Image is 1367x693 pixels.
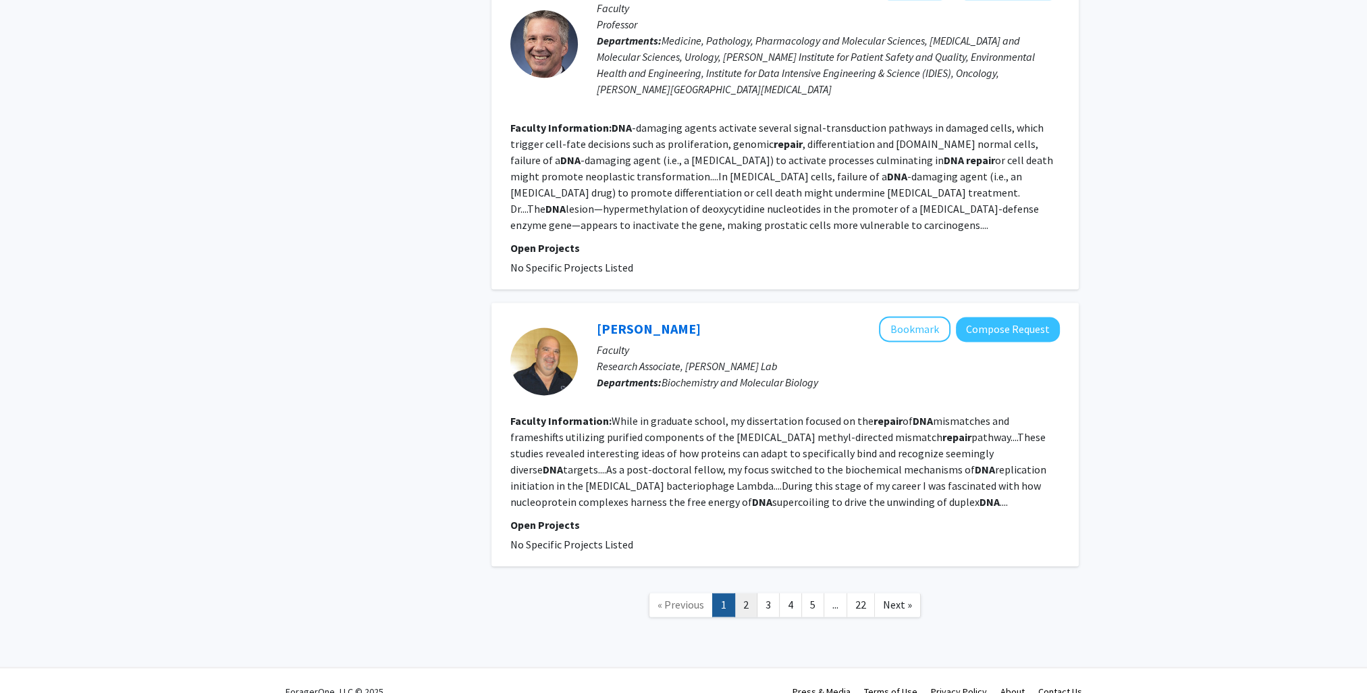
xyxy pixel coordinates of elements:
[510,121,612,134] b: Faculty Information:
[913,414,933,428] b: DNA
[510,414,612,428] b: Faculty Information:
[887,170,907,183] b: DNA
[543,463,563,476] b: DNA
[10,632,57,683] iframe: Chat
[944,153,964,167] b: DNA
[597,376,662,389] b: Departments:
[597,34,1035,96] span: Medicine, Pathology, Pharmacology and Molecular Sciences, [MEDICAL_DATA] and Molecular Sciences, ...
[597,16,1060,32] p: Professor
[734,593,757,617] a: 2
[752,495,772,509] b: DNA
[942,430,971,444] b: repair
[510,414,1046,509] fg-read-more: While in graduate school, my dissertation focused on the of mismatches and frameshifts utilizing ...
[510,517,1060,533] p: Open Projects
[874,593,921,617] a: Next
[712,593,735,617] a: 1
[774,137,803,151] b: repair
[801,593,824,617] a: 5
[832,598,838,611] span: ...
[510,538,633,551] span: No Specific Projects Listed
[883,598,912,611] span: Next »
[560,153,581,167] b: DNA
[874,414,903,428] b: repair
[545,202,566,215] b: DNA
[491,580,1079,634] nav: Page navigation
[597,34,662,47] b: Departments:
[510,240,1060,256] p: Open Projects
[597,342,1060,358] p: Faculty
[649,593,713,617] a: Previous Page
[966,153,995,167] b: repair
[757,593,780,617] a: 3
[597,320,701,337] a: [PERSON_NAME]
[658,598,704,611] span: « Previous
[612,121,632,134] b: DNA
[956,317,1060,342] button: Compose Request to Brian Learn
[975,463,995,476] b: DNA
[510,121,1053,232] fg-read-more: -damaging agents activate several signal-transduction pathways in damaged cells, which trigger ce...
[662,376,818,389] span: Biochemistry and Molecular Biology
[879,316,950,342] button: Add Brian Learn to Bookmarks
[597,358,1060,374] p: Research Associate, [PERSON_NAME] Lab
[779,593,802,617] a: 4
[847,593,875,617] a: 22
[510,261,633,274] span: No Specific Projects Listed
[980,495,1000,509] b: DNA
